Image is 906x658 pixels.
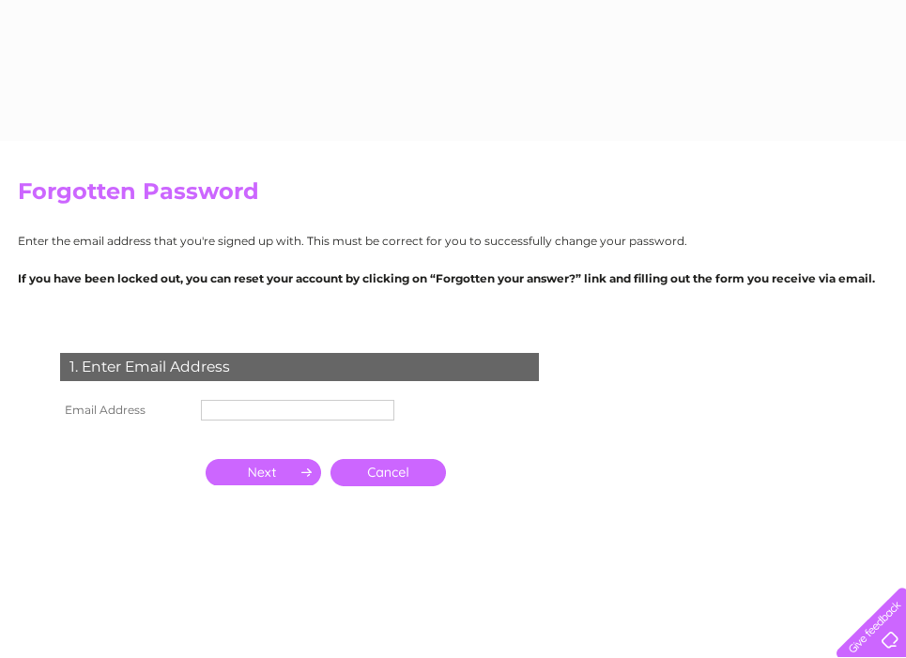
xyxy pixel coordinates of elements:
th: Email Address [55,395,196,425]
div: 1. Enter Email Address [60,353,539,381]
a: Cancel [330,459,446,486]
